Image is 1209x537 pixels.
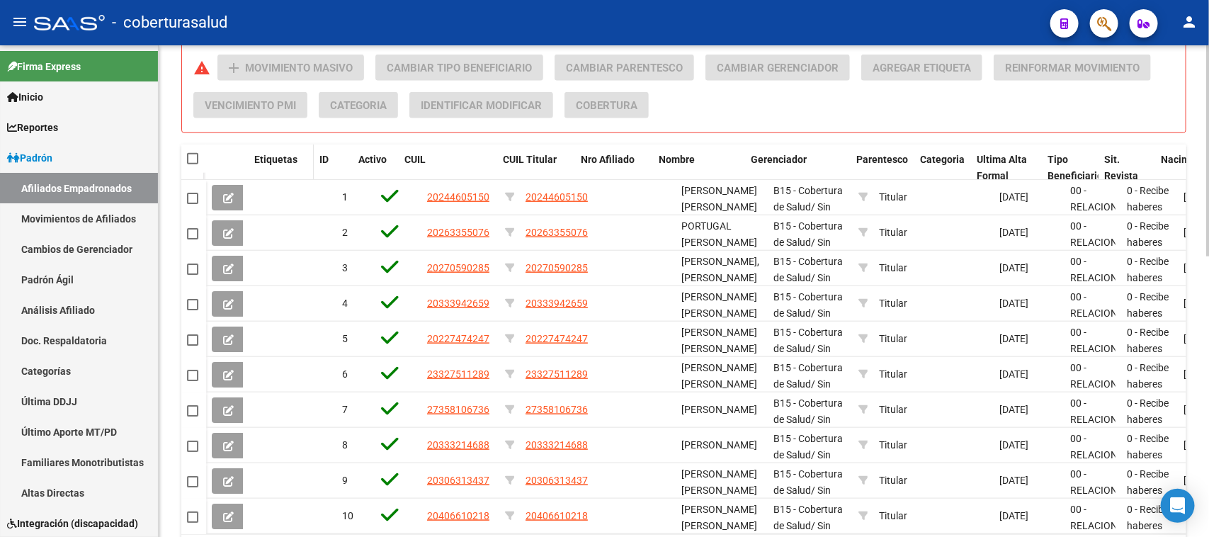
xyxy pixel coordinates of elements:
[217,55,364,81] button: Movimiento Masivo
[681,256,759,283] span: [PERSON_NAME], [PERSON_NAME]
[994,55,1151,81] button: Reinformar Movimiento
[342,298,348,309] span: 4
[342,191,348,203] span: 1
[1005,62,1140,74] span: Reinformar Movimiento
[1099,145,1155,191] datatable-header-cell: Sit. Revista
[681,327,757,354] span: [PERSON_NAME] [PERSON_NAME]
[717,62,839,74] span: Cambiar Gerenciador
[409,92,553,118] button: Identificar Modificar
[342,510,353,521] span: 10
[879,298,907,309] span: Titular
[193,60,210,77] mat-icon: warning
[999,473,1059,489] div: [DATE]
[999,331,1059,347] div: [DATE]
[427,439,489,451] span: 20333214688
[773,468,843,496] span: B15 - Cobertura de Salud
[879,191,907,203] span: Titular
[254,154,297,165] span: Etiquetas
[427,368,489,380] span: 23327511289
[1127,397,1186,441] span: 0 - Recibe haberes regularmente
[342,404,348,415] span: 7
[330,99,387,112] span: Categoria
[1048,154,1103,181] span: Tipo Beneficiario
[1127,362,1186,406] span: 0 - Recibe haberes regularmente
[1127,468,1186,512] span: 0 - Recibe haberes regularmente
[999,508,1059,524] div: [DATE]
[773,433,843,460] span: B15 - Cobertura de Salud
[342,333,348,344] span: 5
[1127,256,1186,300] span: 0 - Recibe haberes regularmente
[7,150,52,166] span: Padrón
[999,437,1059,453] div: [DATE]
[526,191,588,203] span: 20244605150
[879,333,907,344] span: Titular
[319,154,329,165] span: ID
[314,145,353,191] datatable-header-cell: ID
[342,368,348,380] span: 6
[342,475,348,486] span: 9
[773,256,843,283] span: B15 - Cobertura de Salud
[920,154,965,165] span: Categoria
[342,439,348,451] span: 8
[427,262,489,273] span: 20270590285
[773,504,843,531] span: B15 - Cobertura de Salud
[319,92,398,118] button: Categoria
[999,225,1059,241] div: [DATE]
[225,60,242,77] mat-icon: add
[1070,433,1136,492] span: 00 - RELACION DE DEPENDENCIA
[1127,220,1186,264] span: 0 - Recibe haberes regularmente
[427,191,489,203] span: 20244605150
[576,99,637,112] span: Cobertura
[399,145,477,191] datatable-header-cell: CUIL
[404,154,426,165] span: CUIL
[773,220,843,248] span: B15 - Cobertura de Salud
[526,368,588,380] span: 23327511289
[879,475,907,486] span: Titular
[861,55,982,81] button: Agregar Etiqueta
[7,89,43,105] span: Inicio
[1070,256,1136,315] span: 00 - RELACION DE DEPENDENCIA
[681,439,757,451] span: [PERSON_NAME]
[503,154,557,165] span: CUIL Titular
[1127,327,1186,371] span: 0 - Recibe haberes regularmente
[526,298,588,309] span: 20333942659
[773,327,843,354] span: B15 - Cobertura de Salud
[681,362,757,390] span: [PERSON_NAME] [PERSON_NAME]
[7,120,58,135] span: Reportes
[526,510,588,521] span: 20406610218
[387,62,532,74] span: Cambiar Tipo Beneficiario
[7,516,138,531] span: Integración (discapacidad)
[971,145,1042,191] datatable-header-cell: Ultima Alta Formal
[681,468,757,496] span: [PERSON_NAME] [PERSON_NAME]
[999,189,1059,205] div: [DATE]
[249,145,314,191] datatable-header-cell: Etiquetas
[575,145,653,191] datatable-header-cell: Nro Afiliado
[1070,220,1136,280] span: 00 - RELACION DE DEPENDENCIA
[977,154,1027,181] span: Ultima Alta Formal
[353,145,399,191] datatable-header-cell: Activo
[526,262,588,273] span: 20270590285
[873,62,971,74] span: Agregar Etiqueta
[879,227,907,238] span: Titular
[773,362,843,390] span: B15 - Cobertura de Salud
[375,55,543,81] button: Cambiar Tipo Beneficiario
[681,220,757,248] span: PORTUGAL [PERSON_NAME]
[427,404,489,415] span: 27358106736
[745,145,830,191] datatable-header-cell: Gerenciador
[659,154,695,165] span: Nombre
[773,397,843,425] span: B15 - Cobertura de Salud
[427,227,489,238] span: 20263355076
[193,92,307,118] button: Vencimiento PMI
[526,227,588,238] span: 20263355076
[879,368,907,380] span: Titular
[497,145,575,191] datatable-header-cell: CUIL Titular
[1127,185,1186,229] span: 0 - Recibe haberes regularmente
[11,13,28,30] mat-icon: menu
[681,185,757,213] span: [PERSON_NAME] [PERSON_NAME]
[427,475,489,486] span: 20306313437
[1104,154,1138,181] span: Sit. Revista
[999,295,1059,312] div: [DATE]
[427,333,489,344] span: 20227474247
[879,439,907,451] span: Titular
[526,404,588,415] span: 27358106736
